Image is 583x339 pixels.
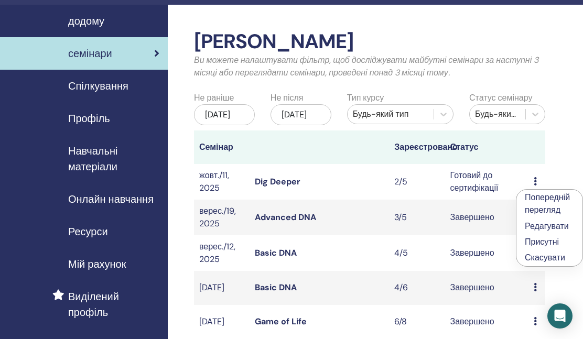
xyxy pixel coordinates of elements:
[445,200,529,235] td: Завершено
[445,164,529,200] td: Готовий до сертифікації
[547,303,573,329] div: Open Intercom Messenger
[68,289,159,320] span: Виділений профіль
[68,224,108,239] span: Ресурси
[194,271,250,305] td: [DATE]
[194,305,250,339] td: [DATE]
[389,130,445,164] th: Зареєстровано
[525,192,570,215] a: Попередній перегляд
[353,108,428,121] div: Будь-який тип
[271,104,331,125] div: [DATE]
[445,305,529,339] td: Завершено
[445,130,529,164] th: Статус
[68,256,126,272] span: Мій рахунок
[194,30,545,54] h2: [PERSON_NAME]
[68,78,128,94] span: Спілкування
[194,200,250,235] td: верес./19, 2025
[389,305,445,339] td: 6/8
[194,104,255,125] div: [DATE]
[475,108,520,121] div: Будь-який статус
[389,235,445,271] td: 4/5
[68,143,159,174] span: Навчальні матеріали
[68,111,110,126] span: Профіль
[271,92,304,104] label: Не після
[68,46,112,61] span: семінари
[68,191,154,207] span: Онлайн навчання
[194,92,234,104] label: Не раніше
[347,92,384,104] label: Тип курсу
[194,54,545,79] p: Ви можете налаштувати фільтр, щоб досліджувати майбутні семінари за наступні 3 місяці або перегля...
[255,212,316,223] a: Advanced DNA
[469,92,532,104] label: Статус семінару
[68,13,104,29] span: додому
[194,235,250,271] td: верес./12, 2025
[255,282,297,293] a: Basic DNA
[255,247,297,258] a: Basic DNA
[255,316,307,327] a: Game of Life
[389,271,445,305] td: 4/6
[445,271,529,305] td: Завершено
[389,164,445,200] td: 2/5
[194,164,250,200] td: жовт./11, 2025
[255,176,300,187] a: Dig Deeper
[525,221,569,232] a: Редагувати
[445,235,529,271] td: Завершено
[525,251,574,264] p: Скасувати
[389,200,445,235] td: 3/5
[525,236,559,247] a: Присутні
[194,130,250,164] th: Семінар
